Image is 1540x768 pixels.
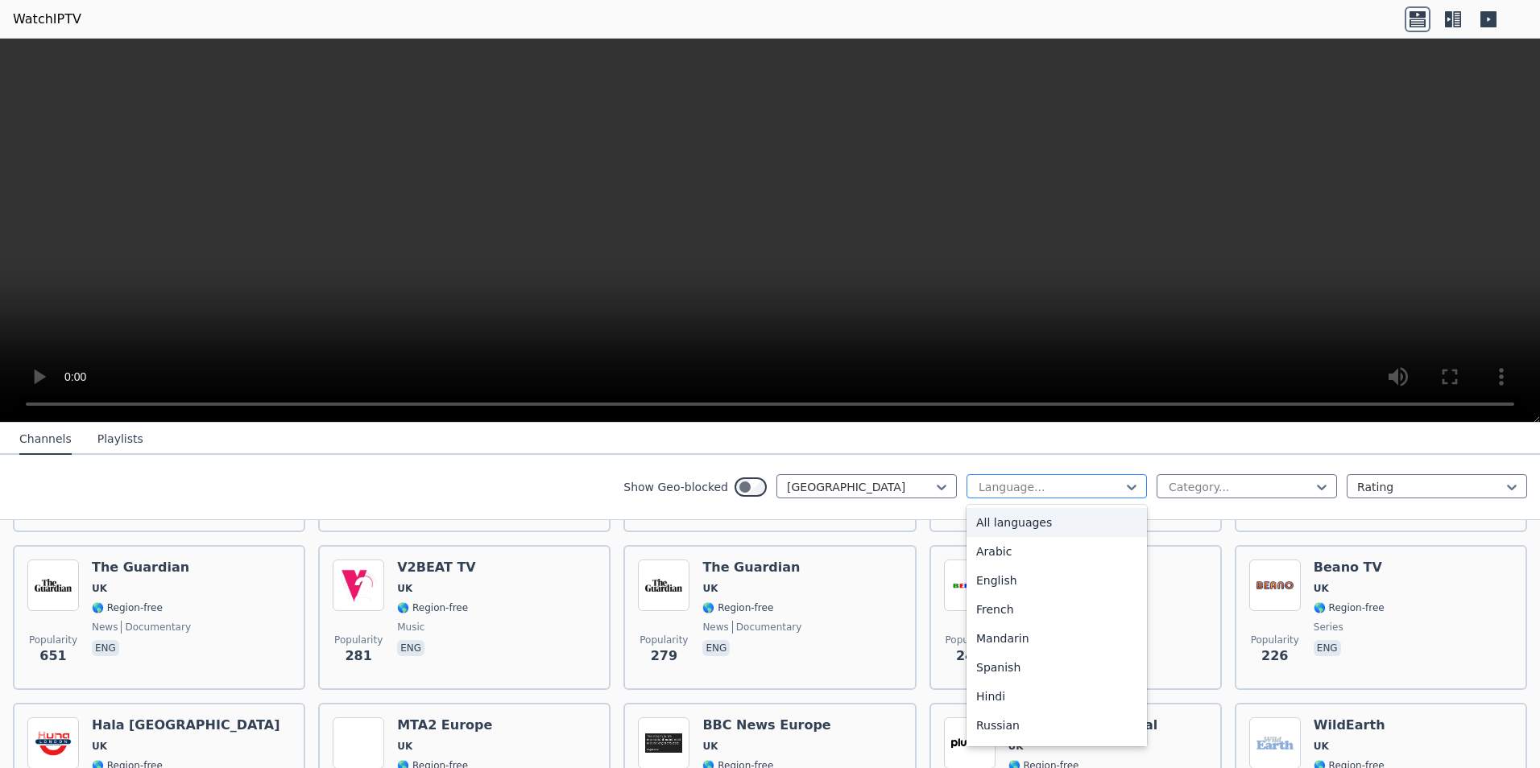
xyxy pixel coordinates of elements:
[967,595,1147,624] div: French
[397,740,412,753] span: UK
[19,424,72,455] button: Channels
[1314,582,1329,595] span: UK
[345,646,371,666] span: 281
[29,634,77,646] span: Popularity
[92,640,119,656] p: eng
[651,646,677,666] span: 279
[640,634,688,646] span: Popularity
[1249,559,1301,611] img: Beano TV
[967,682,1147,711] div: Hindi
[702,621,728,634] span: news
[1314,640,1341,656] p: eng
[397,601,468,614] span: 🌎 Region-free
[92,601,163,614] span: 🌎 Region-free
[967,711,1147,740] div: Russian
[638,559,689,611] img: The Guardian
[39,646,66,666] span: 651
[92,621,118,634] span: news
[956,646,983,666] span: 241
[967,537,1147,566] div: Arabic
[702,717,830,733] h6: BBC News Europe
[92,559,191,576] h6: The Guardian
[1261,646,1288,666] span: 226
[97,424,143,455] button: Playlists
[397,621,424,634] span: music
[702,582,718,595] span: UK
[334,634,383,646] span: Popularity
[1314,601,1385,614] span: 🌎 Region-free
[397,717,596,733] h6: MTA2 Europe
[333,559,384,611] img: V2BEAT TV
[967,653,1147,682] div: Spanish
[944,559,996,611] img: BEN Television
[732,621,802,634] span: documentary
[623,479,728,495] label: Show Geo-blocked
[1314,559,1385,576] h6: Beano TV
[702,559,801,576] h6: The Guardian
[397,640,424,656] p: eng
[92,740,107,753] span: UK
[1314,740,1329,753] span: UK
[397,582,412,595] span: UK
[27,559,79,611] img: The Guardian
[967,508,1147,537] div: All languages
[121,621,191,634] span: documentary
[92,717,279,733] h6: Hala [GEOGRAPHIC_DATA]
[702,601,773,614] span: 🌎 Region-free
[92,582,107,595] span: UK
[967,566,1147,595] div: English
[1314,717,1385,733] h6: WildEarth
[13,10,81,29] a: WatchIPTV
[1314,621,1343,634] span: series
[702,640,730,656] p: eng
[397,559,476,576] h6: V2BEAT TV
[967,624,1147,653] div: Mandarin
[1008,740,1024,753] span: UK
[946,634,994,646] span: Popularity
[1251,634,1299,646] span: Popularity
[702,740,718,753] span: UK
